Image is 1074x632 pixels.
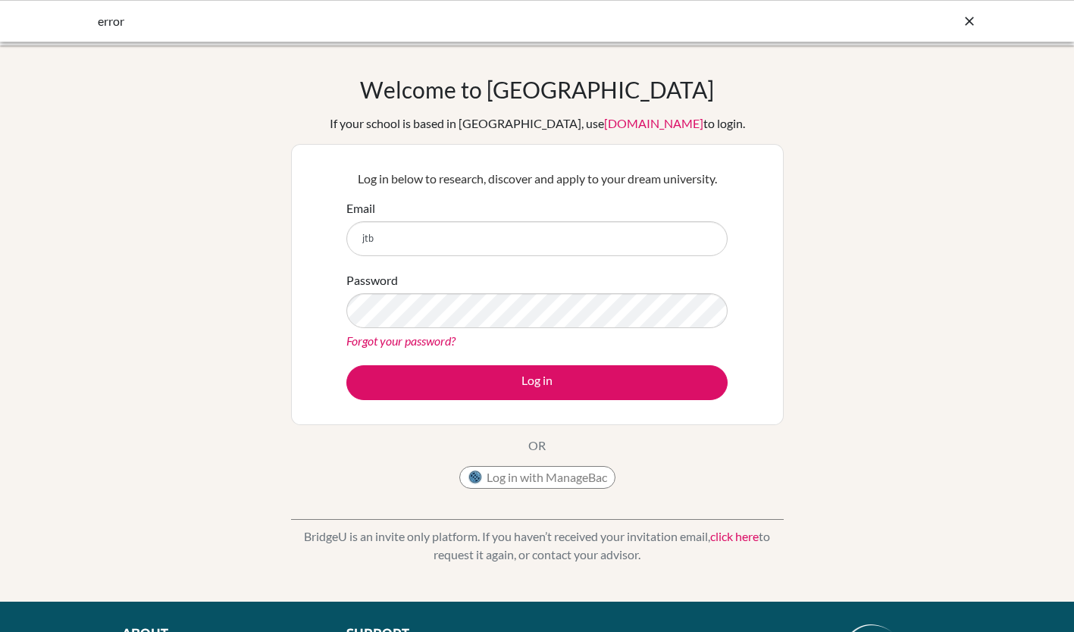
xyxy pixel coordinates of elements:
div: error [98,12,750,30]
button: Log in with ManageBac [459,466,615,489]
label: Email [346,199,375,217]
label: Password [346,271,398,289]
p: OR [528,436,546,455]
a: click here [710,529,759,543]
p: BridgeU is an invite only platform. If you haven’t received your invitation email, to request it ... [291,527,784,564]
p: Log in below to research, discover and apply to your dream university. [346,170,728,188]
div: If your school is based in [GEOGRAPHIC_DATA], use to login. [330,114,745,133]
a: [DOMAIN_NAME] [604,116,703,130]
a: Forgot your password? [346,333,456,348]
h1: Welcome to [GEOGRAPHIC_DATA] [360,76,714,103]
button: Log in [346,365,728,400]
